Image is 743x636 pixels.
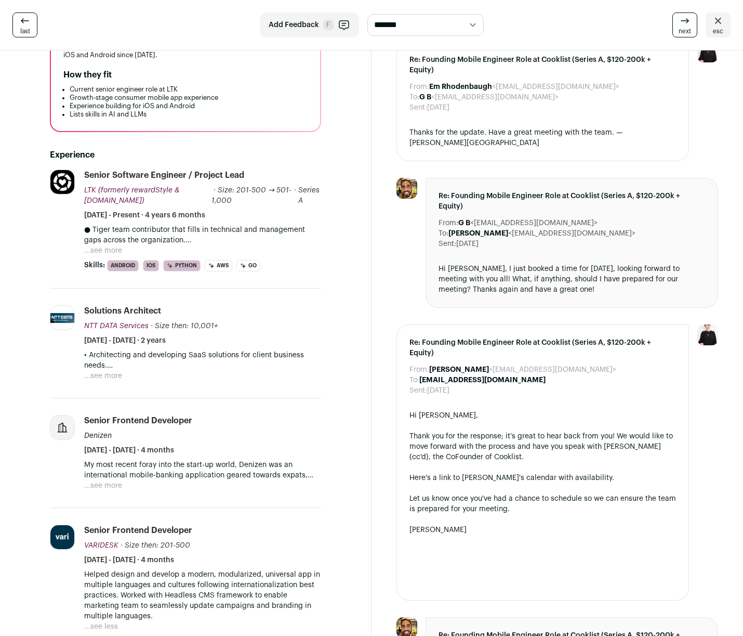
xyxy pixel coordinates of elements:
[12,12,37,37] a: last
[419,92,559,102] dd: <[EMAIL_ADDRESS][DOMAIN_NAME]>
[396,178,417,199] img: f1cf1b88ad16e28dca70f3b8526e713986d8821bac875d012d01cb792b49821d
[429,83,492,90] b: Em Rhodenbaugh
[84,210,205,220] span: [DATE] - Present · 4 years 6 months
[439,228,448,239] dt: To:
[713,27,723,35] span: esc
[409,375,419,385] dt: To:
[409,385,427,396] dt: Sent:
[63,69,112,81] h2: How they fit
[679,27,691,35] span: next
[151,322,218,330] span: · Size then: 10,001+
[409,474,614,482] a: Here's a link to [PERSON_NAME]'s calendar with availability.
[419,377,546,384] b: [EMAIL_ADDRESS][DOMAIN_NAME]
[84,432,112,439] span: Denizen
[84,621,118,632] button: ...see less
[107,260,139,271] li: Android
[84,260,105,270] span: Skills:
[672,12,697,37] a: next
[50,416,74,439] img: company-logo-placeholder-414d4e2ec0e2ddebbe968bf319fdfe5acfe0c9b87f798d344e800bc9a89632a0.png
[205,260,232,271] li: AWS
[121,542,190,549] span: · Size then: 201-500
[409,92,419,102] dt: To:
[84,481,122,491] button: ...see more
[50,149,321,161] h2: Experience
[409,338,676,358] span: Re: Founding Mobile Engineer Role at Cooklist (Series A, $120-200k + Equity)
[409,82,429,92] dt: From:
[163,260,201,271] li: Python
[409,55,676,75] span: Re: Founding Mobile Engineer Role at Cooklist (Series A, $120-200k + Equity)
[429,366,489,373] b: [PERSON_NAME]
[439,191,705,212] span: Re: Founding Mobile Engineer Role at Cooklist (Series A, $120-200k + Equity)
[84,371,122,381] button: ...see more
[448,230,508,237] b: [PERSON_NAME]
[70,110,308,119] li: Lists skills in AI and LLMs
[439,218,458,228] dt: From:
[84,170,244,181] div: Senior Software Engineer / Project Lead
[409,494,676,514] div: Let us know once you've had a chance to schedule so we can ensure the team is prepared for your m...
[70,94,308,102] li: Growth-stage consumer mobile app experience
[84,225,321,245] p: ● Tiger team contributor that fills in technical and management gaps across the organization.
[236,260,260,271] li: Go
[458,218,598,228] dd: <[EMAIL_ADDRESS][DOMAIN_NAME]>
[427,385,449,396] dd: [DATE]
[84,460,321,481] p: My most recent foray into the start-up world, Denizen was an international mobile-banking applica...
[427,102,449,113] dd: [DATE]
[409,410,676,421] div: Hi [PERSON_NAME],
[84,542,118,549] span: VARIDESK
[143,260,159,271] li: iOS
[458,219,470,227] b: G B
[84,569,321,621] p: Helped design and develop a modern, modularized, universal app in multiple languages and cultures...
[294,185,296,206] span: ·
[84,350,321,371] p: • Architecting and developing SaaS solutions for client business needs. • Researching and impleme...
[429,82,619,92] dd: <[EMAIL_ADDRESS][DOMAIN_NAME]>
[70,102,308,110] li: Experience building for iOS and Android
[409,102,427,113] dt: Sent:
[84,245,122,256] button: ...see more
[419,94,431,101] b: G B
[211,187,291,204] span: · Size: 201-500 → 501-1,000
[84,555,174,565] span: [DATE] - [DATE] · 4 months
[20,27,30,35] span: last
[84,525,192,536] div: Senior Frontend Developer
[84,445,174,456] span: [DATE] - [DATE] · 4 months
[439,264,705,295] div: Hi [PERSON_NAME], I just booked a time for [DATE], looking forward to meeting with you all! What,...
[84,415,192,426] div: Senior Frontend Developer
[84,305,161,317] div: Solutions Architect
[409,127,676,148] div: Thanks for the update. Have a great meeting with the team. — [PERSON_NAME][GEOGRAPHIC_DATA]
[269,20,319,30] span: Add Feedback
[50,313,74,323] img: ea368730c7d81da45447c2bdb1bd09c38ae41aeb37ebad16425779081cbb984f.jpg
[429,365,616,375] dd: <[EMAIL_ADDRESS][DOMAIN_NAME]>
[456,239,479,249] dd: [DATE]
[697,42,718,62] img: 9240684-medium_jpg
[323,20,334,30] span: F
[409,365,429,375] dt: From:
[448,228,635,239] dd: <[EMAIL_ADDRESS][DOMAIN_NAME]>
[706,12,731,37] a: esc
[84,335,166,346] span: [DATE] - [DATE] · 2 years
[84,187,180,204] span: LTK (formerly rewardStyle & [DOMAIN_NAME])
[439,239,456,249] dt: Sent:
[50,525,74,549] img: ea4c779dea6981a7da8a506bd5621f5ed92cc26dbddffce0ede6cee0c2f2abac.jpg
[84,322,149,330] span: NTT DATA Services
[409,525,676,535] div: [PERSON_NAME]
[697,325,718,345] img: 9240684-medium_jpg
[70,85,308,94] li: Current senior engineer role at LTK
[50,170,74,194] img: 75d105b4ce1fa16fbbe87e241745c277473364a4594ae01606a1c1bb7ba84ee2.jpg
[298,187,320,204] span: Series A
[260,12,359,37] button: Add Feedback F
[409,431,676,462] div: Thank you for the response; it’s great to hear back from you! We would like to move forward with ...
